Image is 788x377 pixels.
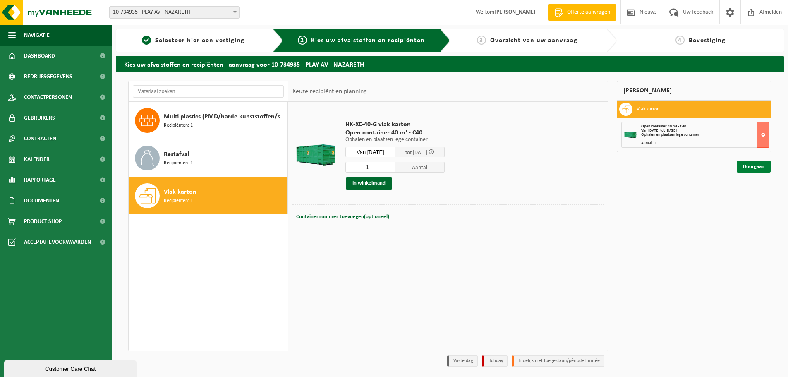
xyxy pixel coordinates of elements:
span: Kalender [24,149,50,170]
a: Doorgaan [737,161,771,173]
span: 10-734935 - PLAY AV - NAZARETH [110,7,239,18]
span: Selecteer hier een vestiging [155,37,244,44]
a: 1Selecteer hier een vestiging [120,36,266,46]
span: 10-734935 - PLAY AV - NAZARETH [109,6,240,19]
span: Contactpersonen [24,87,72,108]
span: Recipiënten: 1 [164,197,193,205]
div: Aantal: 1 [641,141,769,145]
span: Acceptatievoorwaarden [24,232,91,252]
span: 2 [298,36,307,45]
button: Containernummer toevoegen(optioneel) [295,211,390,223]
span: Contracten [24,128,56,149]
span: Product Shop [24,211,62,232]
button: In winkelmand [346,177,392,190]
strong: Van [DATE] tot [DATE] [641,128,677,133]
strong: [PERSON_NAME] [494,9,536,15]
span: Aantal [395,162,445,173]
span: Recipiënten: 1 [164,159,193,167]
span: HK-XC-40-G vlak karton [345,120,445,129]
span: Documenten [24,190,59,211]
span: Overzicht van uw aanvraag [490,37,577,44]
span: Recipiënten: 1 [164,122,193,130]
span: Vlak karton [164,187,196,197]
span: tot [DATE] [405,150,427,155]
a: Offerte aanvragen [548,4,616,21]
span: Offerte aanvragen [565,8,612,17]
span: Rapportage [24,170,56,190]
span: 3 [477,36,486,45]
div: [PERSON_NAME] [617,81,771,101]
h3: Vlak karton [637,103,659,116]
span: Restafval [164,149,189,159]
button: Vlak karton Recipiënten: 1 [129,177,288,214]
span: Kies uw afvalstoffen en recipiënten [311,37,425,44]
span: Navigatie [24,25,50,46]
iframe: chat widget [4,359,138,377]
span: Open container 40 m³ - C40 [345,129,445,137]
li: Holiday [482,355,508,367]
span: 1 [142,36,151,45]
button: Restafval Recipiënten: 1 [129,139,288,177]
span: Multi plastics (PMD/harde kunststoffen/spanbanden/EPS/folie naturel/folie gemengd) [164,112,285,122]
span: Dashboard [24,46,55,66]
button: Multi plastics (PMD/harde kunststoffen/spanbanden/EPS/folie naturel/folie gemengd) Recipiënten: 1 [129,102,288,139]
div: Ophalen en plaatsen lege container [641,133,769,137]
p: Ophalen en plaatsen lege container [345,137,445,143]
span: Bedrijfsgegevens [24,66,72,87]
li: Vaste dag [447,355,478,367]
input: Selecteer datum [345,147,395,157]
span: Containernummer toevoegen(optioneel) [296,214,389,219]
li: Tijdelijk niet toegestaan/période limitée [512,355,604,367]
div: Keuze recipiënt en planning [288,81,371,102]
span: Gebruikers [24,108,55,128]
h2: Kies uw afvalstoffen en recipiënten - aanvraag voor 10-734935 - PLAY AV - NAZARETH [116,56,784,72]
span: 4 [675,36,685,45]
span: Bevestiging [689,37,726,44]
input: Materiaal zoeken [133,85,284,98]
span: Open container 40 m³ - C40 [641,124,686,129]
